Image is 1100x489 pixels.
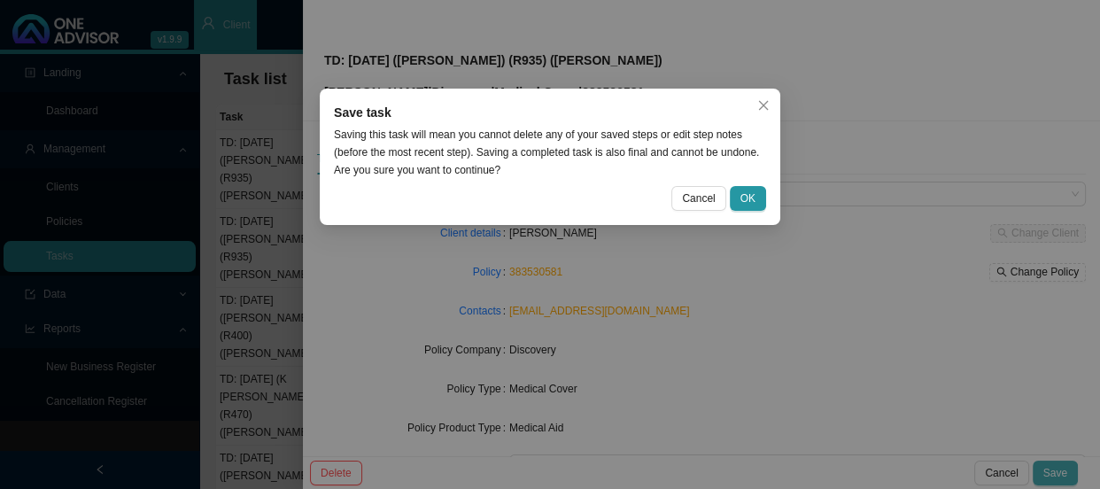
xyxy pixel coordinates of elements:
button: Close [751,93,776,118]
span: OK [740,190,755,207]
button: Cancel [671,186,725,211]
span: Cancel [682,190,715,207]
span: close [757,99,770,112]
div: Save task [334,103,766,122]
button: OK [730,186,766,211]
div: Saving this task will mean you cannot delete any of your saved steps or edit step notes (before t... [334,126,766,179]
